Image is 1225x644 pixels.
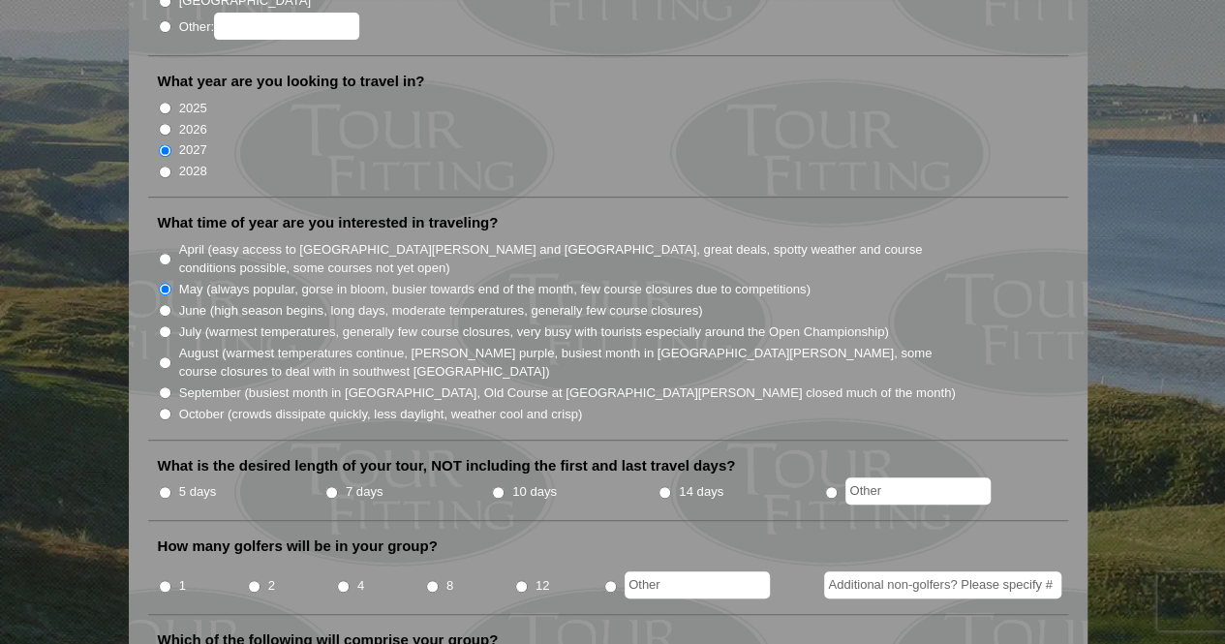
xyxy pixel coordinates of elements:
label: What is the desired length of your tour, NOT including the first and last travel days? [158,456,736,475]
input: Additional non-golfers? Please specify # [824,571,1061,598]
label: Other: [179,13,359,40]
label: What year are you looking to travel in? [158,72,425,91]
label: How many golfers will be in your group? [158,537,438,556]
label: April (easy access to [GEOGRAPHIC_DATA][PERSON_NAME] and [GEOGRAPHIC_DATA], great deals, spotty w... [179,240,958,278]
label: 4 [357,576,364,596]
label: June (high season begins, long days, moderate temperatures, generally few course closures) [179,301,703,321]
label: May (always popular, gorse in bloom, busier towards end of the month, few course closures due to ... [179,280,811,299]
label: 14 days [679,482,723,502]
label: 8 [446,576,453,596]
label: July (warmest temperatures, generally few course closures, very busy with tourists especially aro... [179,322,889,342]
label: 2025 [179,99,207,118]
label: 5 days [179,482,217,502]
label: 2 [268,576,275,596]
label: 2026 [179,120,207,139]
label: 2028 [179,162,207,181]
label: What time of year are you interested in traveling? [158,213,499,232]
input: Other [845,477,991,505]
input: Other [625,571,770,598]
label: 2027 [179,140,207,160]
input: Other: [214,13,359,40]
label: 12 [536,576,550,596]
label: August (warmest temperatures continue, [PERSON_NAME] purple, busiest month in [GEOGRAPHIC_DATA][P... [179,344,958,382]
label: 1 [179,576,186,596]
label: 7 days [346,482,383,502]
label: September (busiest month in [GEOGRAPHIC_DATA], Old Course at [GEOGRAPHIC_DATA][PERSON_NAME] close... [179,383,956,403]
label: October (crowds dissipate quickly, less daylight, weather cool and crisp) [179,405,583,424]
label: 10 days [512,482,557,502]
